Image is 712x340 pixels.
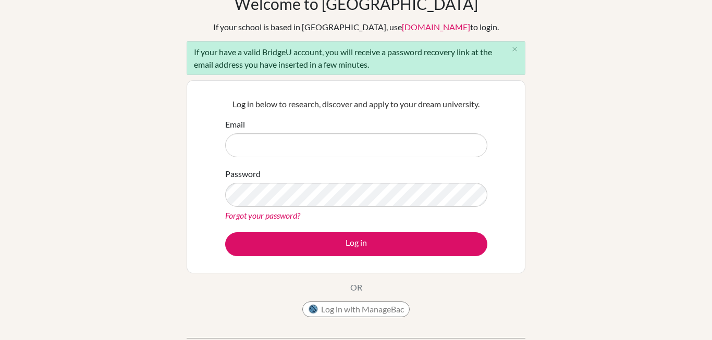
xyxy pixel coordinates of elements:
[302,301,410,317] button: Log in with ManageBac
[402,22,470,32] a: [DOMAIN_NAME]
[225,118,245,131] label: Email
[213,21,499,33] div: If your school is based in [GEOGRAPHIC_DATA], use to login.
[225,232,487,256] button: Log in
[225,168,261,180] label: Password
[225,98,487,110] p: Log in below to research, discover and apply to your dream university.
[187,41,525,75] div: If your have a valid BridgeU account, you will receive a password recovery link at the email addr...
[511,45,519,53] i: close
[350,281,362,294] p: OR
[225,210,300,220] a: Forgot your password?
[504,42,525,57] button: Close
